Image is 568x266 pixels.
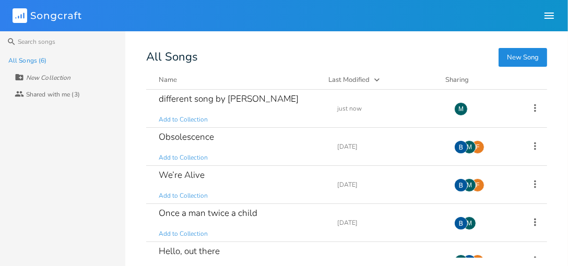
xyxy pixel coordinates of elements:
button: New Song [499,48,547,67]
div: [DATE] [337,220,442,226]
div: frankprivacy [471,178,484,192]
div: Name [159,75,177,84]
div: Once a man twice a child [159,209,257,217]
div: Sharing [445,75,508,85]
img: Bob Rierson [454,216,468,230]
div: We’re Alive [159,171,205,179]
div: just now [337,105,442,112]
div: New Collection [26,75,70,81]
div: All Songs [146,52,547,62]
div: markbass2 [463,216,476,230]
img: Bob Rierson [454,178,468,192]
span: Add to Collection [159,229,208,238]
span: Add to Collection [159,115,208,124]
div: Hello, out there [159,247,220,256]
span: Add to Collection [159,191,208,200]
div: Last Modified [328,75,370,84]
div: markbass2 [463,140,476,154]
img: Bob Rierson [454,140,468,154]
div: frankprivacy [471,140,484,154]
div: markbass2 [454,102,468,116]
div: Obsolescence [159,132,214,141]
div: [DATE] [337,182,442,188]
div: All Songs (6) [8,57,46,64]
span: Add to Collection [159,153,208,162]
button: Last Modified [328,75,433,85]
div: different song by [PERSON_NAME] [159,94,299,103]
button: Name [159,75,316,85]
div: [DATE] [337,143,442,150]
div: markbass2 [463,178,476,192]
div: Shared with me (3) [26,91,80,98]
